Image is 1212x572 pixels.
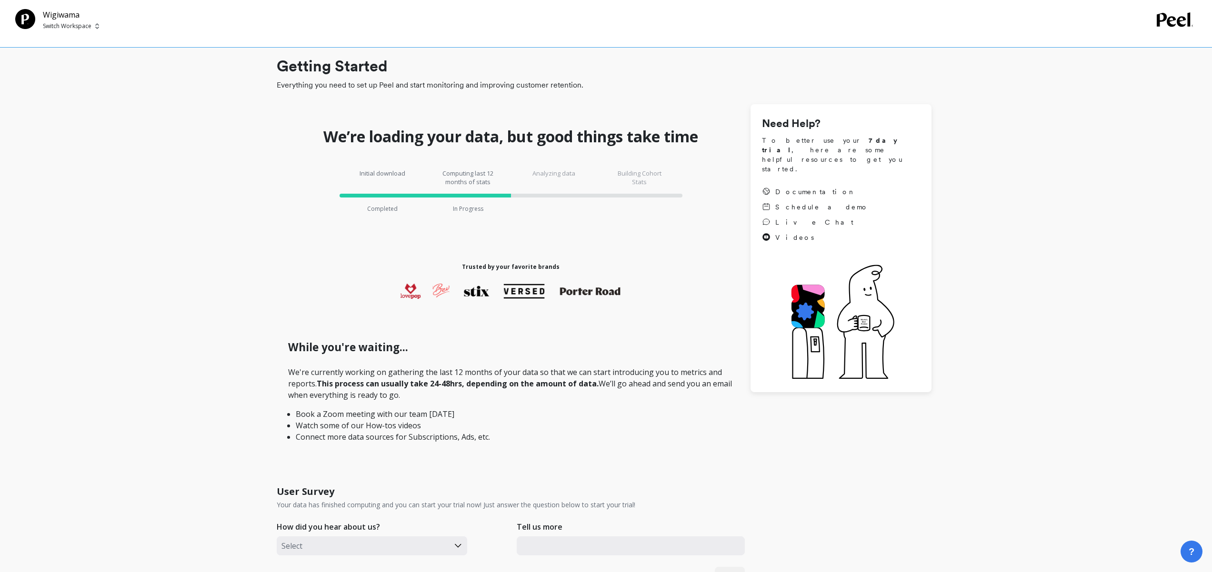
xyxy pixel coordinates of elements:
p: Completed [367,205,398,213]
span: Videos [775,233,814,242]
p: Building Cohort Stats [611,169,668,186]
p: How did you hear about us? [277,521,380,533]
strong: This process can usually take 24-48hrs, depending on the amount of data. [317,378,599,389]
p: Tell us more [517,521,562,533]
span: Documentation [775,187,856,197]
img: picker [95,22,99,30]
p: Your data has finished computing and you can start your trial now! Just answer the question below... [277,500,635,510]
h1: We’re loading your data, but good things take time [323,127,698,146]
a: Schedule a demo [762,202,869,212]
h1: User Survey [277,485,334,498]
h1: Need Help? [762,116,920,132]
p: We're currently working on gathering the last 12 months of your data so that we can start introdu... [288,366,733,443]
span: Live Chat [775,217,853,227]
a: Videos [762,233,869,242]
p: Analyzing data [525,169,582,186]
h1: Trusted by your favorite brands [462,263,560,271]
p: Switch Workspace [43,22,91,30]
span: To better use your , here are some helpful resources to get you started. [762,136,920,174]
span: ? [1189,545,1194,558]
p: Initial download [354,169,411,186]
button: ? [1181,541,1202,562]
strong: 7 day trial [762,137,905,154]
a: Documentation [762,187,869,197]
li: Watch some of our How-tos videos [296,420,726,431]
h1: While you're waiting... [288,339,733,355]
li: Book a Zoom meeting with our team [DATE] [296,408,726,420]
p: In Progress [453,205,483,213]
li: Connect more data sources for Subscriptions, Ads, etc. [296,431,726,443]
span: Schedule a demo [775,202,869,212]
span: Everything you need to set up Peel and start monitoring and improving customer retention. [277,79,932,91]
p: Computing last 12 months of stats [440,169,497,186]
p: Wigiwama [43,9,99,20]
img: Team Profile [15,9,35,29]
h1: Getting Started [277,55,932,78]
